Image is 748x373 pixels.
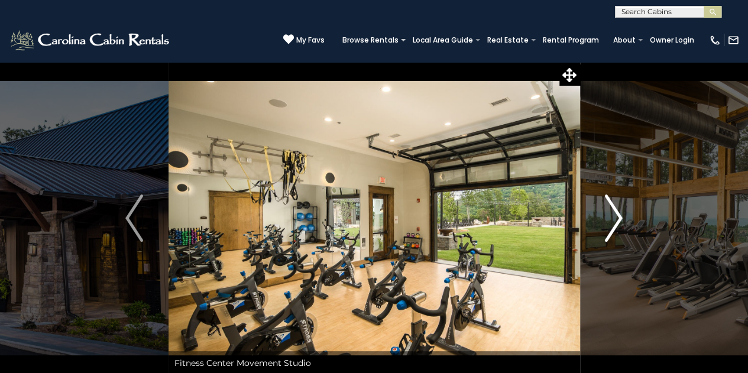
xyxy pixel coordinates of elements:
[727,34,739,46] img: mail-regular-white.png
[607,32,642,48] a: About
[296,35,325,46] span: My Favs
[605,194,623,242] img: arrow
[481,32,535,48] a: Real Estate
[9,28,173,52] img: White-1-2.png
[644,32,700,48] a: Owner Login
[407,32,479,48] a: Local Area Guide
[537,32,605,48] a: Rental Program
[283,34,325,46] a: My Favs
[125,194,143,242] img: arrow
[709,34,721,46] img: phone-regular-white.png
[336,32,404,48] a: Browse Rentals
